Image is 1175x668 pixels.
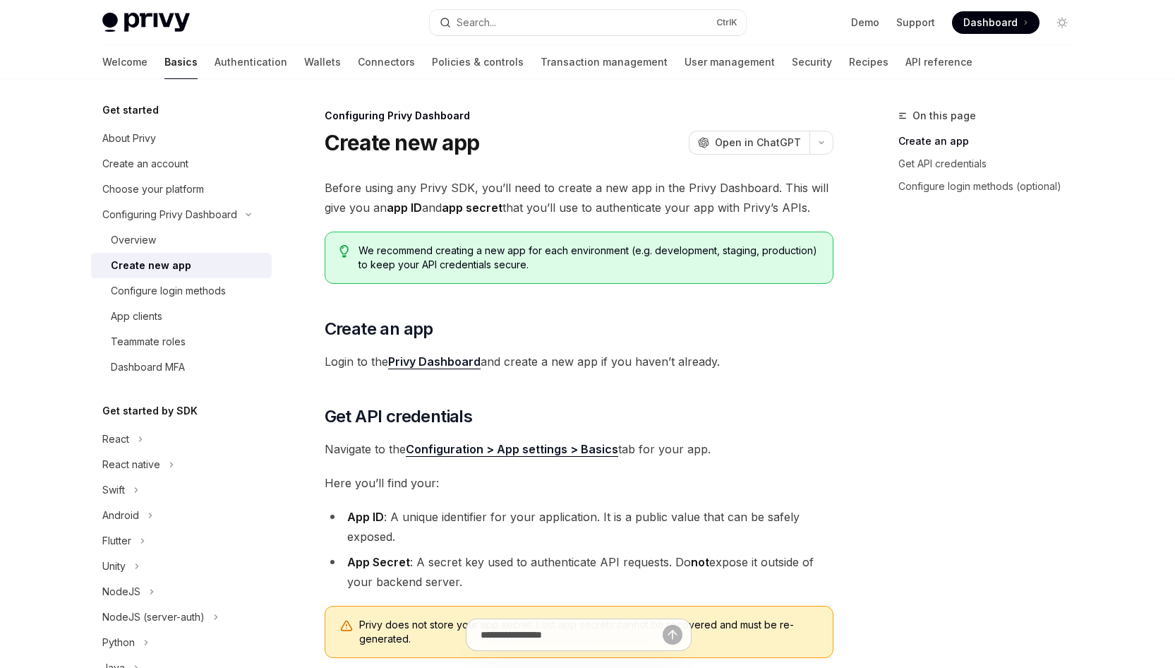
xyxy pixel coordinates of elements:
a: Get API credentials [898,153,1085,175]
div: React [102,431,129,448]
div: NodeJS (server-auth) [102,609,205,626]
h5: Get started by SDK [102,402,198,419]
a: User management [685,45,775,79]
span: Create an app [325,318,433,340]
span: Before using any Privy SDK, you’ll need to create a new app in the Privy Dashboard. This will giv... [325,178,833,217]
a: Create an app [898,130,1085,153]
a: Wallets [304,45,341,79]
span: Login to the and create a new app if you haven’t already. [325,352,833,371]
div: NodeJS [102,583,140,600]
div: Configure login methods [111,282,226,299]
a: Support [896,16,935,30]
button: Open in ChatGPT [689,131,809,155]
div: Create an account [102,155,188,172]
div: Dashboard MFA [111,359,185,376]
div: Android [102,507,139,524]
a: Authentication [215,45,287,79]
a: Basics [164,45,198,79]
div: Search... [457,14,496,31]
span: Navigate to the tab for your app. [325,439,833,459]
li: : A secret key used to authenticate API requests. Do expose it outside of your backend server. [325,552,833,592]
svg: Tip [339,245,349,258]
a: Connectors [358,45,415,79]
span: Open in ChatGPT [715,136,801,150]
a: Create new app [91,253,272,278]
strong: app secret [442,201,502,215]
span: We recommend creating a new app for each environment (e.g. development, staging, production) to k... [358,244,818,272]
strong: app ID [387,201,422,215]
li: : A unique identifier for your application. It is a public value that can be safely exposed. [325,507,833,547]
div: Configuring Privy Dashboard [325,109,833,123]
h1: Create new app [325,130,480,155]
div: Choose your platform [102,181,204,198]
h5: Get started [102,102,159,119]
a: Welcome [102,45,147,79]
a: Transaction management [541,45,668,79]
div: React native [102,456,160,473]
a: Dashboard [952,11,1040,34]
div: Overview [111,232,156,249]
button: Send message [663,625,682,645]
a: Recipes [849,45,888,79]
button: Search...CtrlK [430,10,746,35]
div: About Privy [102,130,156,147]
a: Configure login methods (optional) [898,175,1085,198]
a: Overview [91,227,272,253]
a: Configure login methods [91,278,272,304]
a: Dashboard MFA [91,354,272,380]
a: About Privy [91,126,272,151]
a: Policies & controls [432,45,524,79]
div: App clients [111,308,162,325]
div: Python [102,634,135,651]
a: Teammate roles [91,329,272,354]
span: Here you’ll find your: [325,473,833,493]
a: Demo [851,16,879,30]
span: Ctrl K [716,17,737,28]
a: Privy Dashboard [388,354,481,369]
div: Flutter [102,532,131,549]
a: Create an account [91,151,272,177]
span: Get API credentials [325,405,473,428]
img: light logo [102,13,190,32]
a: Security [792,45,832,79]
button: Toggle dark mode [1051,11,1073,34]
div: Configuring Privy Dashboard [102,206,237,223]
a: App clients [91,304,272,329]
div: Teammate roles [111,333,186,350]
strong: App Secret [347,555,410,569]
a: API reference [905,45,972,79]
div: Unity [102,558,126,575]
strong: not [691,555,709,569]
a: Choose your platform [91,177,272,202]
div: Create new app [111,257,191,274]
span: Dashboard [963,16,1018,30]
div: Swift [102,482,125,499]
strong: App ID [347,510,384,524]
a: Configuration > App settings > Basics [406,442,618,457]
span: On this page [912,107,976,124]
